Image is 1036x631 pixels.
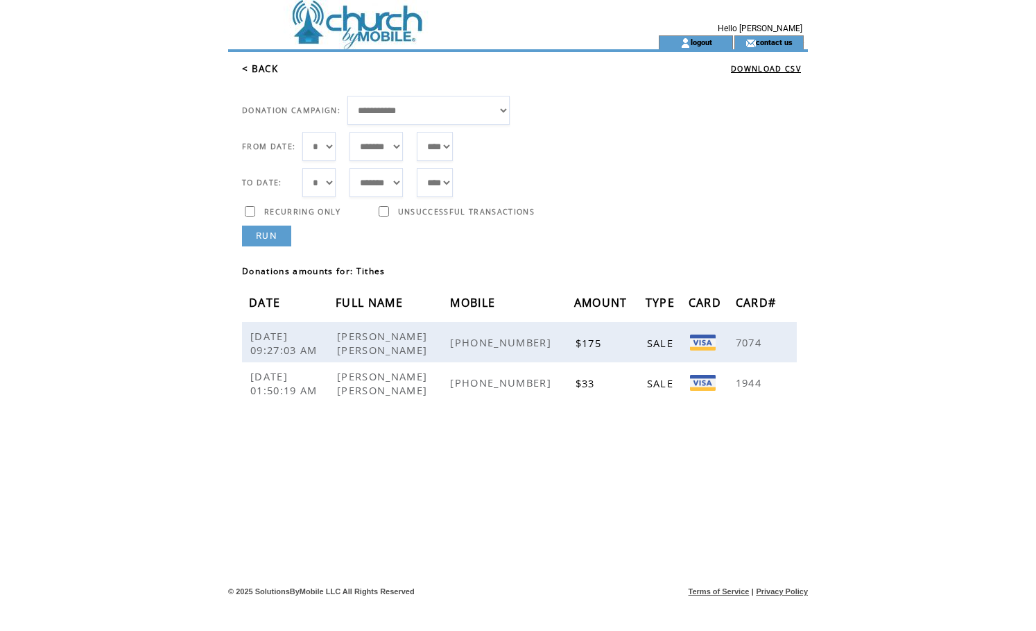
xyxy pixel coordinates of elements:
span: AMOUNT [574,292,631,317]
span: [PHONE_NUMBER] [450,376,555,389]
img: contact_us_icon.gif [745,37,756,49]
span: $33 [576,376,598,390]
a: < BACK [242,62,278,75]
span: TYPE [646,292,678,317]
a: CARD [689,298,725,306]
span: Hello [PERSON_NAME] [718,24,802,33]
span: [PERSON_NAME] [PERSON_NAME] [337,369,431,397]
span: DATE [249,292,284,317]
span: RECURRING ONLY [264,207,341,217]
a: logout [691,37,712,47]
span: 7074 [736,335,765,349]
span: | [752,587,754,596]
a: MOBILE [450,298,499,306]
a: FULL NAME [336,298,406,306]
span: CARD [689,292,725,317]
a: Terms of Service [689,587,750,596]
span: $175 [576,336,605,350]
img: Visa [690,375,716,391]
a: CARD# [736,298,780,306]
a: AMOUNT [574,298,631,306]
span: [DATE] 01:50:19 AM [250,369,321,397]
span: SALE [647,336,677,350]
span: Donations amounts for: Tithes [242,265,386,277]
a: TYPE [646,298,678,306]
span: [PHONE_NUMBER] [450,335,555,349]
span: FULL NAME [336,292,406,317]
span: © 2025 SolutionsByMobile LLC All Rights Reserved [228,587,415,596]
span: [PERSON_NAME] [PERSON_NAME] [337,329,431,357]
a: Privacy Policy [756,587,808,596]
a: DOWNLOAD CSV [731,64,801,74]
span: [DATE] 09:27:03 AM [250,329,321,357]
span: 1944 [736,376,765,389]
span: SALE [647,376,677,390]
a: contact us [756,37,793,47]
span: TO DATE: [242,178,282,187]
span: FROM DATE: [242,142,295,151]
span: UNSUCCESSFUL TRANSACTIONS [398,207,535,217]
span: CARD# [736,292,780,317]
a: RUN [242,226,291,246]
img: account_icon.gif [680,37,691,49]
span: DONATION CAMPAIGN: [242,106,340,115]
img: Visa [690,335,716,351]
a: DATE [249,298,284,306]
span: MOBILE [450,292,499,317]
